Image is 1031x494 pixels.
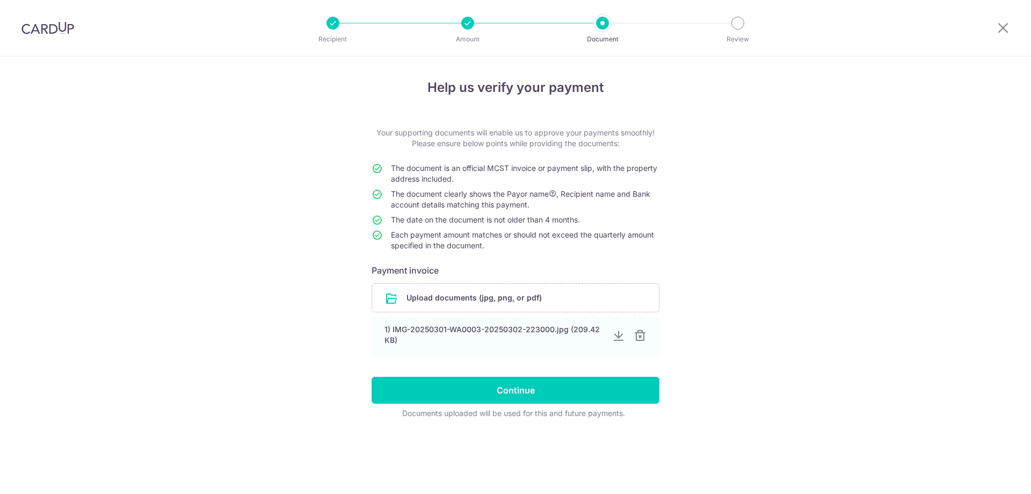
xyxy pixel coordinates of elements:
span: The document clearly shows the Payor name , Recipient name and Bank account details matching this... [391,189,650,209]
div: Upload documents (jpg, png, or pdf) [372,283,659,312]
img: CardUp [21,22,74,34]
h6: Payment invoice [372,264,659,277]
span: The document is an official MCST invoice or payment slip, with the property address included. [391,163,657,183]
p: Your supporting documents will enable us to approve your payments smoothly! Please ensure below p... [372,127,659,149]
input: Continue [372,377,659,404]
p: Review [698,34,778,45]
p: Amount [428,34,507,45]
div: Documents uploaded will be used for this and future payments. [372,408,655,419]
iframe: Opens a widget where you can find more information [962,462,1020,489]
span: The date on the document is not older than 4 months. [391,215,580,224]
span: Each payment amount matches or should not exceed the quarterly amount specified in the document. [391,230,654,250]
p: Document [563,34,642,45]
p: Recipient [293,34,373,45]
h4: Help us verify your payment [372,78,659,97]
div: 1) IMG-20250301-WA0003-20250302-223000.jpg (209.42 KB) [384,324,604,346]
